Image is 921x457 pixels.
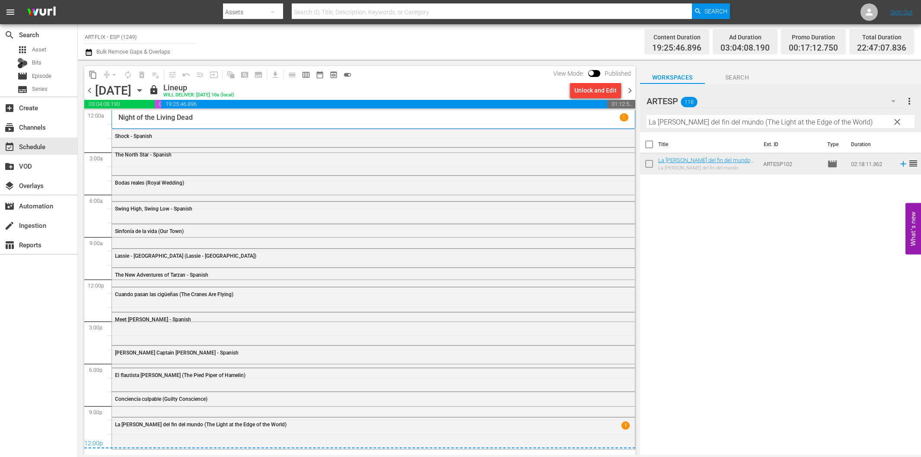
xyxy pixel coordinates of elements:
[115,133,152,139] span: Shock - Spanish
[658,157,754,170] a: La [PERSON_NAME] del fin del mundo (The Light at the Edge of the World)
[625,85,635,96] span: chevron_right
[640,72,705,83] span: Workspaces
[720,43,770,53] span: 03:04:08.190
[115,152,172,158] span: The North Star - Spanish
[652,31,701,43] div: Content Duration
[115,228,184,234] span: Sinfonía de la vida (Our Town)
[4,161,15,172] span: create_new_folder
[789,31,838,43] div: Promo Duration
[115,291,233,297] span: Cuando pasan las cigüeñas (The Cranes Are Flying)
[121,68,135,82] span: Loop Content
[890,115,904,128] button: clear
[720,31,770,43] div: Ad Duration
[149,85,159,95] span: lock
[32,45,46,54] span: Asset
[115,350,239,356] span: [PERSON_NAME] Captain [PERSON_NAME] - Spanish
[161,100,607,109] span: 19:25:46.896
[705,72,770,83] span: Search
[343,70,352,79] span: toggle_on
[4,221,15,231] span: Ingestion
[21,2,62,22] img: ans4CAIJ8jUAAAAAAAAAAAAAAAAAAAAAAAAgQb4GAAAAAAAAAAAAAAAAAAAAAAAAJMjXAAAAAAAAAAAAAAAAAAAAAAAAgAT5G...
[574,83,617,98] div: Unlock and Edit
[658,165,757,171] div: La [PERSON_NAME] del fin del mundo
[163,93,234,98] div: WILL DELIVER: [DATE] 10a (local)
[899,159,908,169] svg: Add to Schedule
[848,153,895,174] td: 02:18:11.362
[207,68,221,82] span: Update Metadata from Key Asset
[607,100,635,109] span: 01:12:52.164
[600,70,635,77] span: Published
[758,132,822,157] th: Ext. ID
[827,159,838,169] span: Episode
[5,7,16,17] span: menu
[155,100,161,109] span: 00:17:12.750
[32,72,51,80] span: Episode
[658,132,759,157] th: Title
[149,68,163,82] span: Clear Lineup
[84,100,155,109] span: 03:04:08.190
[95,83,131,98] div: [DATE]
[302,70,310,79] span: calendar_view_week_outlined
[4,103,15,113] span: add_box
[115,396,207,402] span: Conciencia culpable (Guilty Conscience)
[857,43,906,53] span: 22:47:07.836
[857,31,906,43] div: Total Duration
[846,132,898,157] th: Duration
[115,272,208,278] span: The New Adventures of Tarzan - Spanish
[704,3,727,19] span: Search
[4,30,15,40] span: search
[315,70,324,79] span: date_range_outlined
[17,58,28,68] div: Bits
[621,422,629,430] span: 1
[4,240,15,250] span: table_chart
[4,201,15,211] span: movie_filter
[327,68,341,82] span: View Backup
[17,84,28,95] span: subtitles
[904,91,915,112] button: more_vert
[84,85,95,96] span: chevron_left
[299,68,313,82] span: Week Calendar View
[17,71,28,81] span: Episode
[118,113,193,121] p: Night of the Living Dead
[115,206,192,212] span: Swing High, Swing Low - Spanish
[570,83,621,98] button: Unlock and Edit
[32,58,41,67] span: Bits
[115,422,287,428] span: La [PERSON_NAME] del fin del mundo (The Light at the Edge of the World)
[760,153,824,174] td: ARTESP102
[4,142,15,152] span: event_available
[905,203,921,254] button: Open Feedback Widget
[329,70,338,79] span: preview_outlined
[163,83,234,93] div: Lineup
[32,85,48,93] span: Series
[892,117,902,127] span: clear
[89,70,97,79] span: content_copy
[652,43,701,53] span: 19:25:46.896
[95,48,170,55] span: Bulk Remove Gaps & Overlaps
[692,3,730,19] button: Search
[115,253,256,259] span: Lassie - [GEOGRAPHIC_DATA] (Lassie - [GEOGRAPHIC_DATA])
[890,9,913,16] a: Sign Out
[647,89,904,113] div: ARTESP
[17,45,28,55] span: Asset
[622,114,625,120] p: 1
[588,70,594,76] span: Toggle to switch from Published to Draft view.
[115,180,184,186] span: Bodas reales (Royal Wedding)
[904,96,915,106] span: more_vert
[84,440,635,448] div: 12:00p
[789,43,838,53] span: 00:17:12.750
[908,158,918,169] span: reorder
[4,181,15,191] span: layers
[549,70,588,77] span: View Mode:
[115,372,245,378] span: El flautista [PERSON_NAME] (The Pied Piper of Hamelin)
[4,122,15,133] span: Channels
[115,316,191,323] span: Meet [PERSON_NAME] - Spanish
[822,132,846,157] th: Type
